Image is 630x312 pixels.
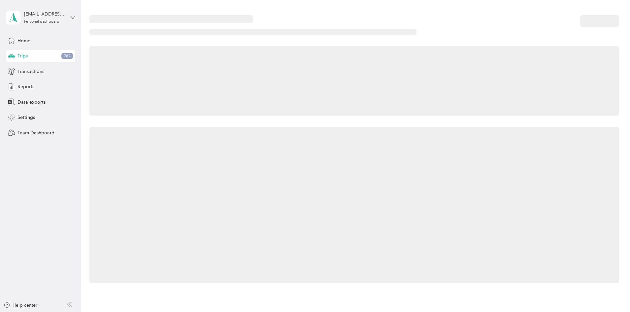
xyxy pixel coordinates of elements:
[17,83,34,90] span: Reports
[17,37,30,44] span: Home
[17,52,28,59] span: Trips
[17,68,44,75] span: Transactions
[24,11,65,17] div: [EMAIL_ADDRESS][DOMAIN_NAME]
[24,20,59,24] div: Personal dashboard
[17,129,54,136] span: Team Dashboard
[17,99,46,106] span: Data exports
[61,53,73,59] span: 264
[17,114,35,121] span: Settings
[593,275,630,312] iframe: Everlance-gr Chat Button Frame
[4,302,37,309] button: Help center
